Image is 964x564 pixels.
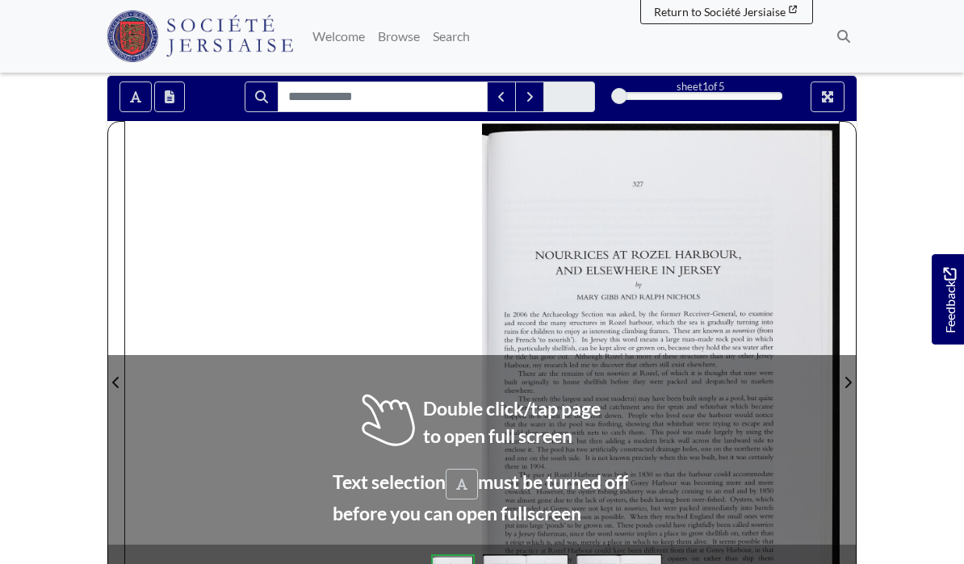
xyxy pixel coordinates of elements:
[702,80,708,93] span: 1
[107,6,293,66] a: Société Jersiaise logo
[654,5,786,19] span: Return to Société Jersiaise
[278,81,488,112] input: Search for
[932,254,964,345] a: Would you like to provide feedback?
[487,81,516,112] button: Previous Match
[426,20,476,52] a: Search
[619,79,782,94] div: sheet of 5
[154,81,185,112] button: Open transcription window
[515,81,544,112] button: Next Match
[811,81,845,112] button: Full screen mode
[107,10,293,62] img: Société Jersiaise
[306,20,371,52] a: Welcome
[245,81,279,112] button: Search
[940,267,959,332] span: Feedback
[119,81,152,112] button: Toggle text selection (Alt+T)
[371,20,426,52] a: Browse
